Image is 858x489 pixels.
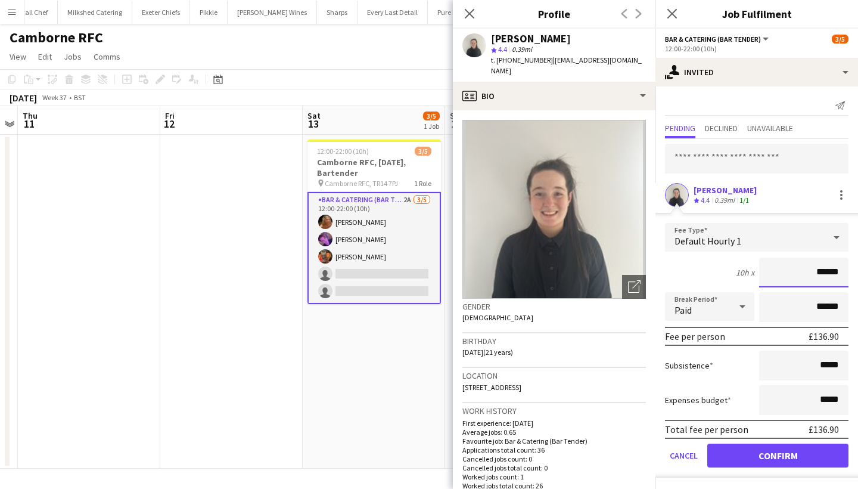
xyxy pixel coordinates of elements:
p: Worked jobs count: 1 [462,472,646,481]
p: Cancelled jobs count: 0 [462,454,646,463]
button: Pure Punjabi [428,1,486,24]
span: 3/5 [423,112,440,120]
span: 11 [21,117,38,131]
span: Default Hourly 1 [674,235,741,247]
span: 13 [306,117,321,131]
span: Jobs [64,51,82,62]
span: Camborne RFC, TR14 7PJ [325,179,398,188]
label: Expenses budget [665,395,731,406]
button: [PERSON_NAME] Wines [228,1,317,24]
app-job-card: 12:00-22:00 (10h)3/5Camborne RFC, [DATE], Bartender Camborne RFC, TR14 7PJ1 RoleBar & Catering (B... [307,140,441,304]
label: Subsistence [665,360,713,371]
span: Sun [450,110,464,121]
span: Week 37 [39,93,69,102]
span: 14 [448,117,464,131]
p: Applications total count: 36 [462,445,646,454]
a: Edit [33,49,57,64]
p: First experience: [DATE] [462,419,646,428]
app-card-role: Bar & Catering (Bar Tender)2A3/512:00-22:00 (10h)[PERSON_NAME][PERSON_NAME][PERSON_NAME] [307,192,441,304]
span: View [10,51,26,62]
span: Unavailable [747,124,793,132]
button: Every Last Detail [357,1,428,24]
div: [PERSON_NAME] [491,33,571,44]
div: BST [74,93,86,102]
h1: Camborne RFC [10,29,103,47]
div: Fee per person [665,330,725,342]
div: Bio [453,82,655,110]
h3: Job Fulfilment [655,6,858,21]
span: 0.39mi [509,45,534,54]
h3: Birthday [462,336,646,346]
app-skills-label: 1/1 [739,196,749,205]
span: [DEMOGRAPHIC_DATA] [462,313,533,322]
p: Favourite job: Bar & Catering (Bar Tender) [462,437,646,445]
div: 10h x [736,267,754,278]
span: 4.4 [498,45,507,54]
a: Comms [89,49,125,64]
a: Jobs [59,49,86,64]
span: Paid [674,304,692,316]
span: Pending [665,124,695,132]
a: View [5,49,31,64]
span: 4.4 [701,196,710,205]
h3: Camborne RFC, [DATE], Bartender [307,157,441,178]
span: 3/5 [832,35,848,44]
span: 12 [163,117,175,131]
p: Average jobs: 0.65 [462,428,646,437]
button: Milkshed Catering [58,1,132,24]
img: Crew avatar or photo [462,120,646,299]
span: Comms [94,51,120,62]
button: Confirm [707,444,848,468]
span: 12:00-22:00 (10h) [317,147,369,156]
span: 1 Role [414,179,431,188]
button: Cancel [665,444,702,468]
span: t. [PHONE_NUMBER] [491,55,553,64]
div: Open photos pop-in [622,275,646,299]
span: Bar & Catering (Bar Tender) [665,35,761,44]
span: Sat [307,110,321,121]
span: [DATE] (21 years) [462,348,513,357]
div: 1 Job [424,122,439,131]
div: Invited [655,58,858,86]
span: Thu [23,110,38,121]
button: Pikkle [190,1,228,24]
h3: Profile [453,6,655,21]
h3: Work history [462,406,646,416]
h3: Gender [462,301,646,312]
div: Total fee per person [665,423,748,435]
span: | [EMAIL_ADDRESS][DOMAIN_NAME] [491,55,642,75]
div: [PERSON_NAME] [694,185,757,196]
div: £136.90 [809,423,839,435]
div: 12:00-22:00 (10h) [665,44,848,53]
span: Fri [165,110,175,121]
button: Sharps [317,1,357,24]
h3: Location [462,370,646,381]
p: Cancelled jobs total count: 0 [462,463,646,472]
span: Declined [705,124,738,132]
div: [DATE] [10,92,37,104]
div: £136.90 [809,330,839,342]
button: Exeter Chiefs [132,1,190,24]
span: Edit [38,51,52,62]
button: Bar & Catering (Bar Tender) [665,35,770,44]
div: 0.39mi [712,196,737,206]
span: 3/5 [415,147,431,156]
span: [STREET_ADDRESS] [462,383,521,392]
